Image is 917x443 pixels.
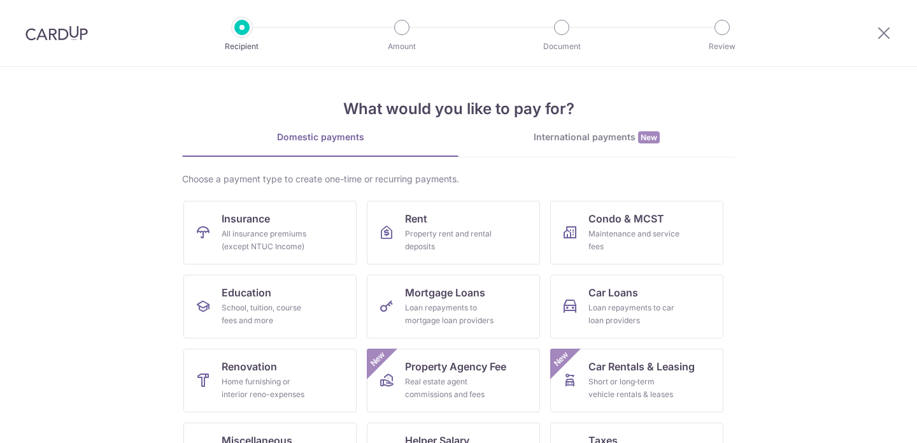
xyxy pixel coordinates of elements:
[183,201,357,265] a: InsuranceAll insurance premiums (except NTUC Income)
[405,359,506,374] span: Property Agency Fee
[367,275,540,338] a: Mortgage LoansLoan repayments to mortgage loan providers
[588,285,638,300] span: Car Loans
[588,359,695,374] span: Car Rentals & Leasing
[182,173,735,185] div: Choose a payment type to create one-time or recurring payments.
[355,40,449,53] p: Amount
[515,40,609,53] p: Document
[25,25,88,41] img: CardUp
[405,301,497,327] div: Loan repayments to mortgage loan providers
[222,285,271,300] span: Education
[458,131,735,144] div: International payments
[405,228,497,253] div: Property rent and rental deposits
[222,211,270,226] span: Insurance
[405,375,497,401] div: Real estate agent commissions and fees
[588,375,680,401] div: Short or long‑term vehicle rentals & leases
[367,201,540,265] a: RentProperty rent and rental deposits
[222,301,313,327] div: School, tuition, course fees and more
[222,359,277,374] span: Renovation
[367,349,540,412] a: Property Agency FeeReal estate agent commissions and feesNew
[367,349,388,370] span: New
[588,211,664,226] span: Condo & MCST
[638,131,660,143] span: New
[182,98,735,120] h4: What would you like to pay for?
[675,40,769,53] p: Review
[182,131,458,143] div: Domestic payments
[405,285,485,300] span: Mortgage Loans
[183,349,357,412] a: RenovationHome furnishing or interior reno-expenses
[405,211,427,226] span: Rent
[588,301,680,327] div: Loan repayments to car loan providers
[195,40,289,53] p: Recipient
[222,228,313,253] div: All insurance premiums (except NTUC Income)
[550,275,723,338] a: Car LoansLoan repayments to car loan providers
[550,201,723,265] a: Condo & MCSTMaintenance and service fees
[183,275,357,338] a: EducationSchool, tuition, course fees and more
[550,349,723,412] a: Car Rentals & LeasingShort or long‑term vehicle rentals & leasesNew
[588,228,680,253] div: Maintenance and service fees
[551,349,572,370] span: New
[222,375,313,401] div: Home furnishing or interior reno-expenses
